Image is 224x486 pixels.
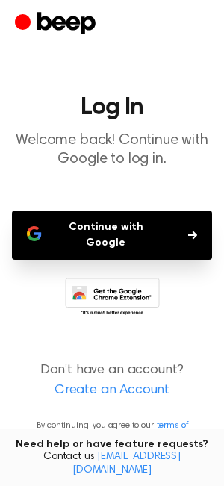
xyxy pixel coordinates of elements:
[12,96,212,119] h1: Log In
[12,211,212,260] button: Continue with Google
[12,131,212,169] p: Welcome back! Continue with Google to log in.
[15,381,209,401] a: Create an Account
[12,361,212,401] p: Don’t have an account?
[15,10,99,39] a: Beep
[72,452,181,476] a: [EMAIL_ADDRESS][DOMAIN_NAME]
[12,419,212,459] p: By continuing, you agree to our and , and you opt in to receive emails from us.
[9,451,215,477] span: Contact us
